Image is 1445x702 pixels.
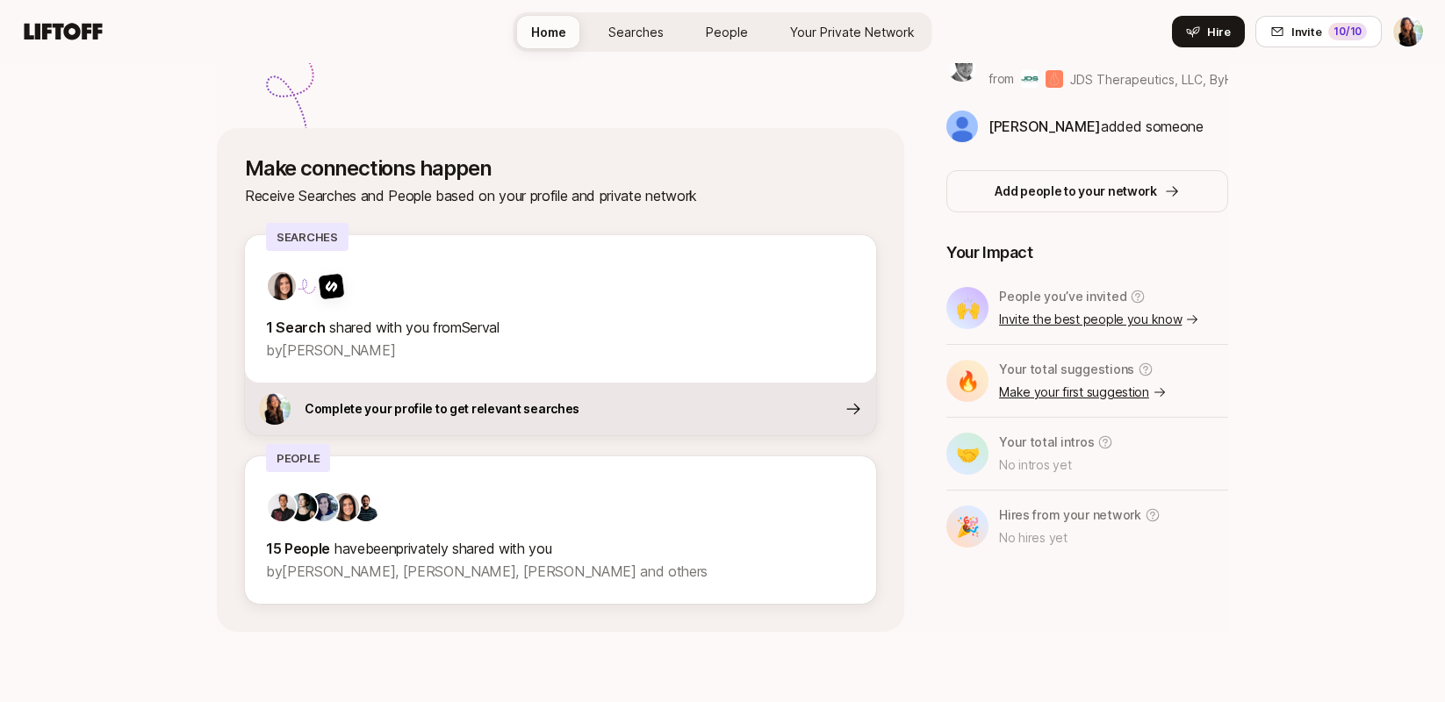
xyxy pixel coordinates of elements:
p: No intros yet [999,455,1113,476]
p: People [266,444,330,472]
span: Hire [1207,23,1231,40]
span: by [PERSON_NAME], [PERSON_NAME], [PERSON_NAME] and others [266,562,708,580]
img: ACg8ocKfD4J6FzG9_HAYQ9B8sLvPSEBLQEDmbHTY_vjoi9sRmV9s2RKt=s160-c [268,493,296,521]
p: by [PERSON_NAME] [266,339,855,362]
div: 🙌 [946,287,988,329]
span: Invite [1291,23,1321,40]
a: People [692,16,762,48]
strong: 15 People [266,540,330,557]
a: Searches [594,16,678,48]
p: Add people to your network [995,181,1157,202]
img: 539a6eb7_bc0e_4fa2_8ad9_ee091919e8d1.jpg [289,493,317,521]
button: Add people to your network [946,170,1228,212]
span: JDS Therapeutics, LLC, ByHeart & others [1070,72,1310,87]
p: Invite the best people you know [999,309,1199,330]
p: privately shared with you [266,537,855,560]
img: Gabriela Ospina [1393,17,1423,47]
p: Receive Searches and People based on your profile and private network [245,184,876,207]
a: Your Private Network [776,16,929,48]
span: shared with you from Serval [329,319,500,336]
div: 🔥 [946,360,988,402]
p: Your total intros [999,432,1094,453]
p: Your Impact [946,240,1228,265]
p: Make connections happen [245,156,876,181]
img: 71d7b91d_d7cb_43b4_a7ea_a9b2f2cc6e03.jpg [268,272,296,300]
img: ACg8ocIb0sXH-OtxmwDAQaRo17-MewgGXlCWjck0_kVwWNJxHZxL=s160-c [259,393,291,425]
img: 71d7b91d_d7cb_43b4_a7ea_a9b2f2cc6e03.jpg [331,493,359,521]
span: People [706,25,748,39]
strong: 1 Search [266,319,325,336]
img: ACg8ocJ3yWWa2BiUtQ5l5DyjdcDPg1SBVesMeCs_HNw0Clf9RlEMz4Pt=s160-c [946,50,978,82]
div: 🎉 [946,505,988,548]
a: Home [517,16,580,48]
span: have been [334,540,396,557]
button: Invite10/10 [1255,16,1382,47]
a: Make your first suggestion [999,382,1167,403]
img: Serval [318,273,344,299]
img: ALV-UjWqkdluJvPcRkm9YNixwFje4yNnqk8eZbfyTd-fmqjaK3FCxn03c4lRu1PXp060gRV48EcYEWSU6jNw35Yc2xjQ8qFMh... [946,111,978,142]
img: f3789128_d726_40af_ba80_c488df0e0488.jpg [310,493,338,521]
span: Your Private Network [790,25,915,39]
p: added someone [988,115,1204,138]
span: [PERSON_NAME] [988,118,1101,135]
p: Your total suggestions [999,359,1134,380]
p: Searches [266,223,349,251]
p: No hires yet [999,527,1161,548]
p: Complete your profile to get relevant searches [305,398,579,419]
button: Gabriela Ospina [1392,16,1424,47]
p: People you’ve invited [999,286,1126,307]
div: 🤝 [946,433,988,475]
p: from [988,68,1014,90]
img: JDS Therapeutics, LLC [1021,70,1039,88]
img: ACg8ocIkDTL3-aTJPCC6zF-UTLIXBF4K0l6XE8Bv4u6zd-KODelM=s160-c [352,493,380,521]
span: Searches [608,25,664,39]
button: Hire [1172,16,1245,47]
img: ByHeart [1046,70,1063,88]
p: Hires from your network [999,505,1141,526]
span: Home [531,25,566,39]
div: 10 /10 [1328,23,1367,40]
